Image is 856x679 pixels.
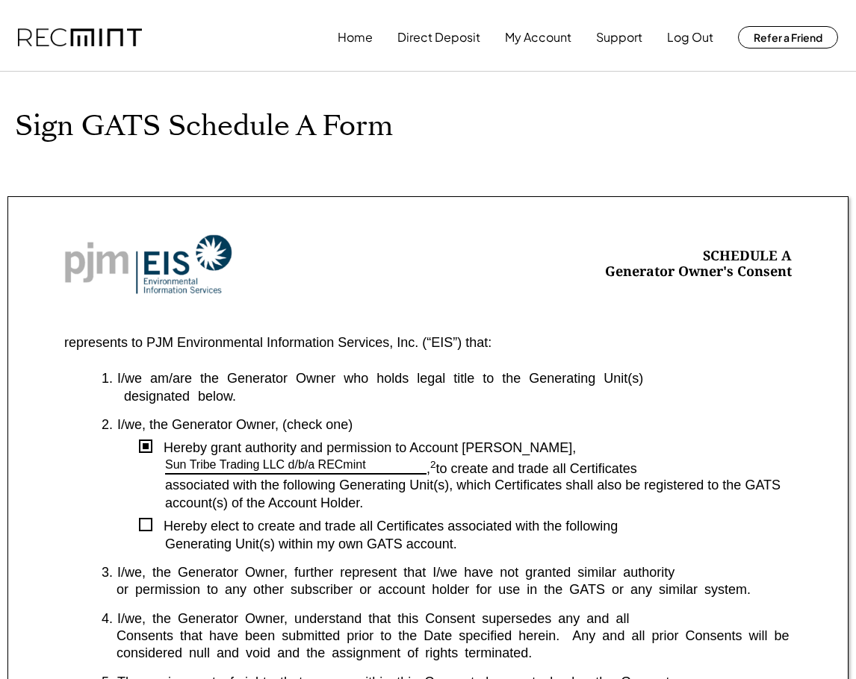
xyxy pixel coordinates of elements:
div: 2. [102,416,113,434]
div: 1. [102,370,113,387]
div: represents to PJM Environmental Information Services, Inc. (“EIS”) that: [64,334,491,351]
img: recmint-logotype%403x.png [18,28,142,47]
button: Home [338,22,373,52]
div: I/we, the Generator Owner, (check one) [117,416,792,434]
div: , [427,461,436,478]
div: to create and trade all Certificates [436,461,792,478]
div: I/we am/are the Generator Owner who holds legal title to the Generating Unit(s) [117,370,792,387]
div: SCHEDULE A Generator Owner's Consent [605,248,792,281]
div: associated with the following Generating Unit(s), which Certificates shall also be registered to ... [165,477,792,512]
button: Support [596,22,642,52]
div: I/we, the Generator Owner, further represent that I/we have not granted similar authority [117,564,792,581]
div: Consents that have been submitted prior to the Date specified herein. Any and all prior Consents ... [102,628,792,663]
sup: 2 [430,459,436,470]
div: Generating Unit(s) within my own GATS account. [165,536,792,553]
button: Log Out [667,22,713,52]
div: 4. [102,610,113,628]
button: Direct Deposit [397,22,480,52]
div: or permission to any other subscriber or account holder for use in the GATS or any similar system. [102,581,792,598]
div: designated below. [102,388,792,405]
img: Screenshot%202023-10-20%20at%209.53.17%20AM.png [64,234,232,295]
h1: Sign GATS Schedule A Form [15,109,841,144]
button: Refer a Friend [738,26,838,48]
div: 3. [102,564,113,581]
div: Hereby grant authority and permission to Account [PERSON_NAME], [152,439,792,457]
div: I/we, the Generator Owner, understand that this Consent supersedes any and all [117,610,792,628]
div: Sun Tribe Trading LLC d/b/a RECmint [165,457,366,473]
button: My Account [505,22,571,52]
div: Hereby elect to create and trade all Certificates associated with the following [152,518,792,535]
